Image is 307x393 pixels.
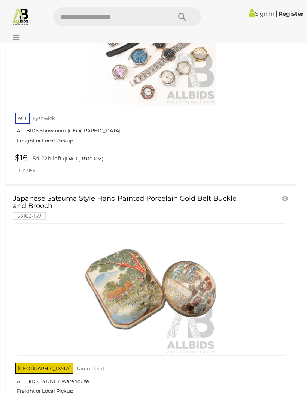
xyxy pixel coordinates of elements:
a: Sign In [249,10,274,17]
a: Japanese Satsuma Style Hand Painted Porcelain Gold Belt Buckle and Brooch 53163-159 [13,195,244,219]
a: Japanese Satsuma Style Hand Painted Porcelain Gold Belt Buckle and Brooch [13,223,288,355]
a: ACT Fyshwick ALLBIDS Showroom [GEOGRAPHIC_DATA] Freight or Local Pickup [15,111,288,150]
img: Japanese Satsuma Style Hand Painted Porcelain Gold Belt Buckle and Brooch [85,224,216,355]
a: Register [279,10,303,17]
a: $16 5d 22h left ([DATE] 8:00 PM) GK1956 [13,153,290,175]
button: Search [164,7,201,26]
img: Allbids.com.au [12,7,30,25]
span: | [276,9,277,18]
